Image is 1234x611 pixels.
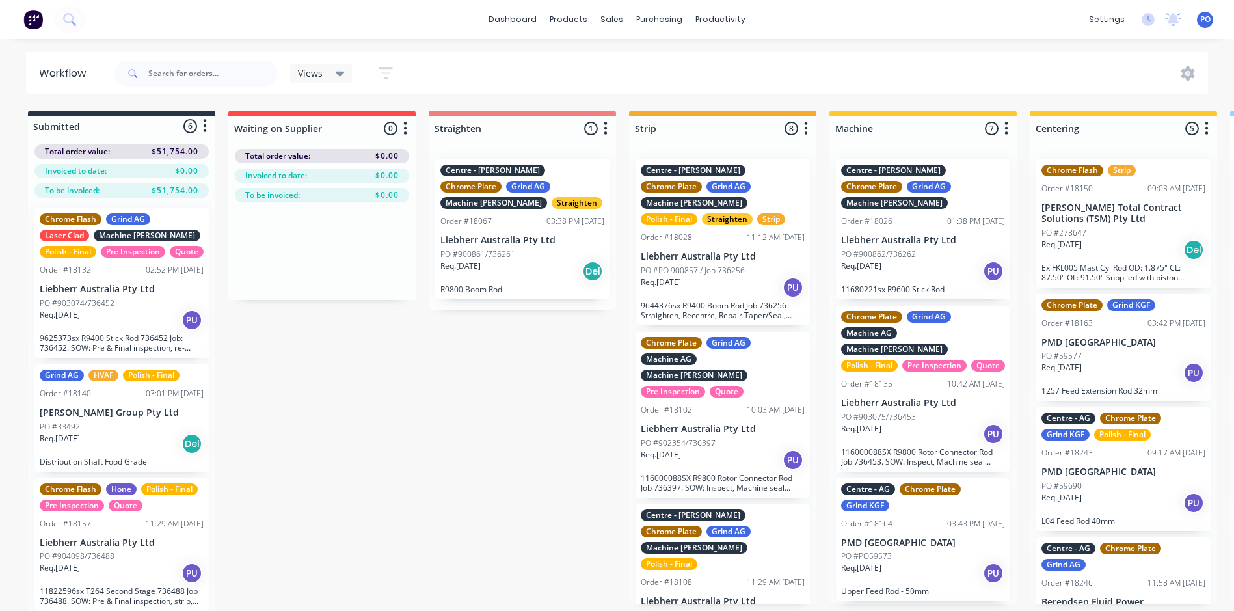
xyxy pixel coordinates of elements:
[630,10,689,29] div: purchasing
[1041,577,1093,589] div: Order #18246
[1036,159,1211,288] div: Chrome FlashStripOrder #1815009:03 AM [DATE][PERSON_NAME] Total Contract Solutions (TSM) Pty LtdP...
[1147,577,1205,589] div: 11:58 AM [DATE]
[641,424,805,435] p: Liebherr Australia Pty Ltd
[1041,318,1093,329] div: Order #18163
[40,421,80,433] p: PO #33492
[757,213,785,225] div: Strip
[40,246,96,258] div: Polish - Final
[1041,447,1093,459] div: Order #18243
[947,378,1005,390] div: 10:42 AM [DATE]
[900,483,961,495] div: Chrome Plate
[40,230,89,241] div: Laser Clad
[641,277,681,288] p: Req. [DATE]
[783,277,803,298] div: PU
[40,537,204,549] p: Liebherr Australia Pty Ltd
[641,197,747,209] div: Machine [PERSON_NAME]
[641,526,702,537] div: Chrome Plate
[947,518,1005,530] div: 03:43 PM [DATE]
[123,370,180,381] div: Polish - Final
[375,189,399,201] span: $0.00
[641,542,747,554] div: Machine [PERSON_NAME]
[1041,559,1086,571] div: Grind AG
[40,457,204,467] p: Distribution Shaft Food Grade
[106,213,150,225] div: Grind AG
[40,562,80,574] p: Req. [DATE]
[1041,165,1103,176] div: Chrome Flash
[39,66,92,81] div: Workflow
[841,260,881,272] p: Req. [DATE]
[40,483,101,495] div: Chrome Flash
[375,170,399,182] span: $0.00
[702,213,753,225] div: Straighten
[1147,447,1205,459] div: 09:17 AM [DATE]
[1041,362,1082,373] p: Req. [DATE]
[40,297,114,309] p: PO #903074/736452
[146,388,204,400] div: 03:01 PM [DATE]
[641,404,692,416] div: Order #18102
[641,213,697,225] div: Polish - Final
[1041,480,1082,492] p: PO #59690
[1041,467,1205,478] p: PMD [GEOGRAPHIC_DATA]
[1147,183,1205,195] div: 09:03 AM [DATE]
[641,265,745,277] p: PO #PO 900857 / Job 736256
[783,450,803,470] div: PU
[40,309,80,321] p: Req. [DATE]
[641,386,705,398] div: Pre Inspection
[841,344,948,355] div: Machine [PERSON_NAME]
[641,473,805,493] p: 116000088SX R9800 Rotor Connector Rod Job 736397. SOW: Inspect, Machine seal grooves, repair end ...
[440,260,481,272] p: Req. [DATE]
[841,411,916,423] p: PO #903075/736453
[841,562,881,574] p: Req. [DATE]
[841,500,889,511] div: Grind KGF
[641,596,805,607] p: Liebherr Australia Pty Ltd
[641,353,697,365] div: Machine AG
[1041,516,1205,526] p: L04 Feed Rod 40mm
[440,249,515,260] p: PO #900861/736261
[1082,10,1131,29] div: settings
[836,159,1010,299] div: Centre - [PERSON_NAME]Chrome PlateGrind AGMachine [PERSON_NAME]Order #1802601:38 PM [DATE]Liebher...
[45,185,100,197] span: To be invoiced:
[747,577,805,588] div: 11:29 AM [DATE]
[1041,429,1090,441] div: Grind KGF
[1041,413,1095,424] div: Centre - AG
[841,447,1005,467] p: 116000088SX R9800 Rotor Connector Rod Job 736453. SOW: Inspect, Machine seal grooves, repair end ...
[841,483,895,495] div: Centre - AG
[947,215,1005,227] div: 01:38 PM [DATE]
[45,146,110,157] span: Total order value:
[40,370,84,381] div: Grind AG
[1041,299,1103,311] div: Chrome Plate
[181,563,202,584] div: PU
[440,284,604,294] p: R9800 Boom Rod
[1041,386,1205,396] p: 1257 Feed Extension Rod 32mm
[440,215,492,227] div: Order #18067
[1147,318,1205,329] div: 03:42 PM [DATE]
[1041,543,1095,554] div: Centre - AG
[841,165,946,176] div: Centre - [PERSON_NAME]
[641,337,702,349] div: Chrome Plate
[106,483,137,495] div: Hone
[152,185,198,197] span: $51,754.00
[298,66,323,80] span: Views
[841,197,948,209] div: Machine [PERSON_NAME]
[1200,14,1211,25] span: PO
[152,146,198,157] span: $51,754.00
[146,264,204,276] div: 02:52 PM [DATE]
[506,181,550,193] div: Grind AG
[546,215,604,227] div: 03:38 PM [DATE]
[706,526,751,537] div: Grind AG
[146,518,204,530] div: 11:29 AM [DATE]
[841,327,897,339] div: Machine AG
[375,150,399,162] span: $0.00
[641,577,692,588] div: Order #18108
[841,235,1005,246] p: Liebherr Australia Pty Ltd
[1100,543,1161,554] div: Chrome Plate
[1041,227,1086,239] p: PO #278647
[1183,239,1204,260] div: Del
[1041,263,1205,282] p: Ex FKL005 Mast Cyl Rod OD: 1.875" CL: 87.50" OL: 91.50" Supplied with piston attached. SOW: Strip...
[40,586,204,606] p: 11822596sx T264 Second Stage 736488 Job 736488. SOW: Pre & Final inspection, strip, [PERSON_NAME]...
[971,360,1005,372] div: Quote
[552,197,602,209] div: Straighten
[641,558,697,570] div: Polish - Final
[40,500,104,511] div: Pre Inspection
[641,370,747,381] div: Machine [PERSON_NAME]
